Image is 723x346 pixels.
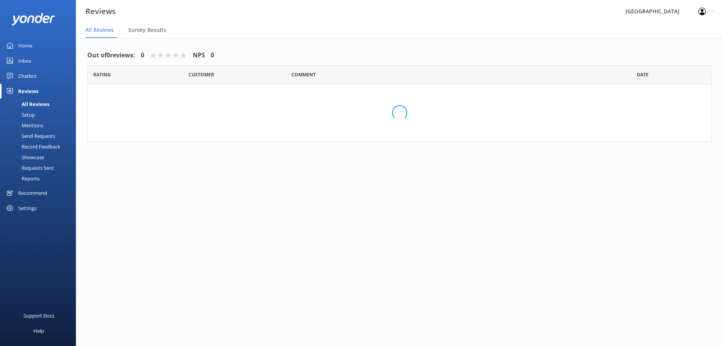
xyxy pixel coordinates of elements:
div: Home [18,38,32,53]
span: Date [93,71,111,78]
div: Showcase [5,152,44,163]
h4: Out of 0 reviews: [87,51,135,60]
div: Mentions [5,120,43,131]
span: All Reviews [85,26,114,34]
div: Reports [5,173,39,184]
span: Survey Results [128,26,166,34]
a: Setup [5,109,76,120]
img: yonder-white-logo.png [11,13,55,25]
a: All Reviews [5,99,76,109]
span: Date [189,71,214,78]
div: Support Docs [24,308,54,323]
span: Date [637,71,649,78]
a: Requests Sent [5,163,76,173]
a: Reports [5,173,76,184]
span: Question [291,71,316,78]
h4: 0 [141,51,144,60]
h4: 0 [211,51,214,60]
a: Mentions [5,120,76,131]
a: Record Feedback [5,141,76,152]
div: Setup [5,109,35,120]
a: Showcase [5,152,76,163]
h3: Reviews [85,5,116,17]
a: Send Requests [5,131,76,141]
div: Chatbot [18,68,37,84]
h4: NPS [193,51,205,60]
div: Settings [18,201,36,216]
div: Requests Sent [5,163,54,173]
div: Record Feedback [5,141,60,152]
div: Inbox [18,53,32,68]
div: Help [33,323,44,338]
div: Send Requests [5,131,55,141]
div: All Reviews [5,99,49,109]
div: Recommend [18,185,47,201]
div: Reviews [18,84,38,99]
